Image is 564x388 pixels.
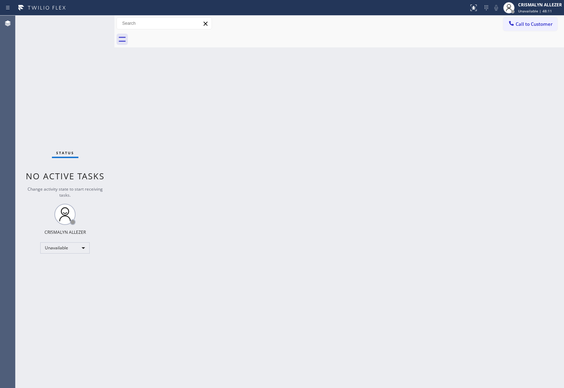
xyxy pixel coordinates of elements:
button: Call to Customer [503,17,557,31]
div: CRISMALYN ALLEZER [44,229,86,235]
span: Call to Customer [516,21,553,27]
span: Unavailable | 48:11 [518,8,552,13]
input: Search [117,18,212,29]
div: Unavailable [40,242,90,254]
button: Mute [491,3,501,13]
span: No active tasks [26,170,105,182]
span: Status [56,150,74,155]
div: CRISMALYN ALLEZER [518,2,562,8]
span: Change activity state to start receiving tasks. [28,186,103,198]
